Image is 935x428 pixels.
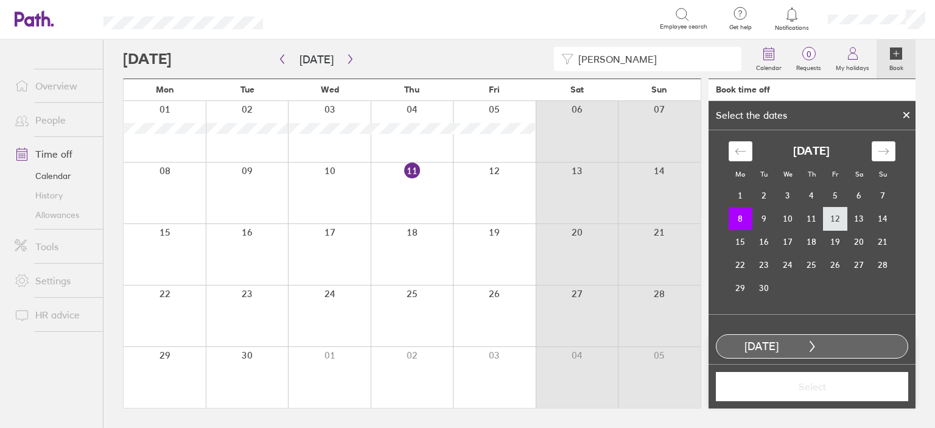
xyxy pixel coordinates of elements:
[321,85,339,94] span: Wed
[776,207,800,230] td: Choose Wednesday, September 10, 2025 as your check-out date. It’s available.
[404,85,419,94] span: Thu
[847,207,871,230] td: Choose Saturday, September 13, 2025 as your check-out date. It’s available.
[735,170,745,178] small: Mo
[800,253,824,276] td: Choose Thursday, September 25, 2025 as your check-out date. It’s available.
[824,230,847,253] td: Choose Friday, September 19, 2025 as your check-out date. It’s available.
[877,40,916,79] a: Book
[789,61,828,72] label: Requests
[752,230,776,253] td: Choose Tuesday, September 16, 2025 as your check-out date. It’s available.
[752,184,776,207] td: Choose Tuesday, September 2, 2025 as your check-out date. It’s available.
[752,276,776,300] td: Choose Tuesday, September 30, 2025 as your check-out date. It’s available.
[729,230,752,253] td: Choose Monday, September 15, 2025 as your check-out date. It’s available.
[760,170,768,178] small: Tu
[752,207,776,230] td: Choose Tuesday, September 9, 2025 as your check-out date. It’s available.
[749,61,789,72] label: Calendar
[824,184,847,207] td: Choose Friday, September 5, 2025 as your check-out date. It’s available.
[800,184,824,207] td: Choose Thursday, September 4, 2025 as your check-out date. It’s available.
[828,40,877,79] a: My holidays
[789,40,828,79] a: 0Requests
[847,253,871,276] td: Choose Saturday, September 27, 2025 as your check-out date. It’s available.
[789,49,828,59] span: 0
[5,142,103,166] a: Time off
[570,85,584,94] span: Sat
[729,141,752,161] div: Move backward to switch to the previous month.
[832,170,838,178] small: Fr
[808,170,816,178] small: Th
[716,340,807,353] div: [DATE]
[855,170,863,178] small: Sa
[800,230,824,253] td: Choose Thursday, September 18, 2025 as your check-out date. It’s available.
[651,85,667,94] span: Sun
[660,23,707,30] span: Employee search
[776,253,800,276] td: Choose Wednesday, September 24, 2025 as your check-out date. It’s available.
[776,184,800,207] td: Choose Wednesday, September 3, 2025 as your check-out date. It’s available.
[783,170,793,178] small: We
[824,207,847,230] td: Choose Friday, September 12, 2025 as your check-out date. It’s available.
[828,61,877,72] label: My holidays
[772,24,812,32] span: Notifications
[5,108,103,132] a: People
[871,230,895,253] td: Choose Sunday, September 21, 2025 as your check-out date. It’s available.
[5,268,103,293] a: Settings
[5,205,103,225] a: Allowances
[5,303,103,327] a: HR advice
[847,184,871,207] td: Choose Saturday, September 6, 2025 as your check-out date. It’s available.
[752,253,776,276] td: Choose Tuesday, September 23, 2025 as your check-out date. It’s available.
[772,6,812,32] a: Notifications
[5,74,103,98] a: Overview
[800,207,824,230] td: Choose Thursday, September 11, 2025 as your check-out date. It’s available.
[872,141,895,161] div: Move forward to switch to the next month.
[573,47,734,71] input: Filter by employee
[721,24,760,31] span: Get help
[716,372,908,401] button: Select
[847,230,871,253] td: Choose Saturday, September 20, 2025 as your check-out date. It’s available.
[724,381,900,392] span: Select
[879,170,887,178] small: Su
[5,166,103,186] a: Calendar
[793,145,830,158] strong: [DATE]
[729,184,752,207] td: Choose Monday, September 1, 2025 as your check-out date. It’s available.
[824,253,847,276] td: Choose Friday, September 26, 2025 as your check-out date. It’s available.
[709,110,794,121] div: Select the dates
[871,184,895,207] td: Choose Sunday, September 7, 2025 as your check-out date. It’s available.
[240,85,254,94] span: Tue
[5,186,103,205] a: History
[882,61,911,72] label: Book
[489,85,500,94] span: Fri
[871,207,895,230] td: Choose Sunday, September 14, 2025 as your check-out date. It’s available.
[871,253,895,276] td: Choose Sunday, September 28, 2025 as your check-out date. It’s available.
[296,13,327,24] div: Search
[749,40,789,79] a: Calendar
[156,85,174,94] span: Mon
[290,49,343,69] button: [DATE]
[5,234,103,259] a: Tools
[776,230,800,253] td: Choose Wednesday, September 17, 2025 as your check-out date. It’s available.
[729,276,752,300] td: Choose Monday, September 29, 2025 as your check-out date. It’s available.
[729,253,752,276] td: Choose Monday, September 22, 2025 as your check-out date. It’s available.
[729,207,752,230] td: Selected as start date. Monday, September 8, 2025
[716,85,770,94] div: Book time off
[715,130,909,314] div: Calendar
